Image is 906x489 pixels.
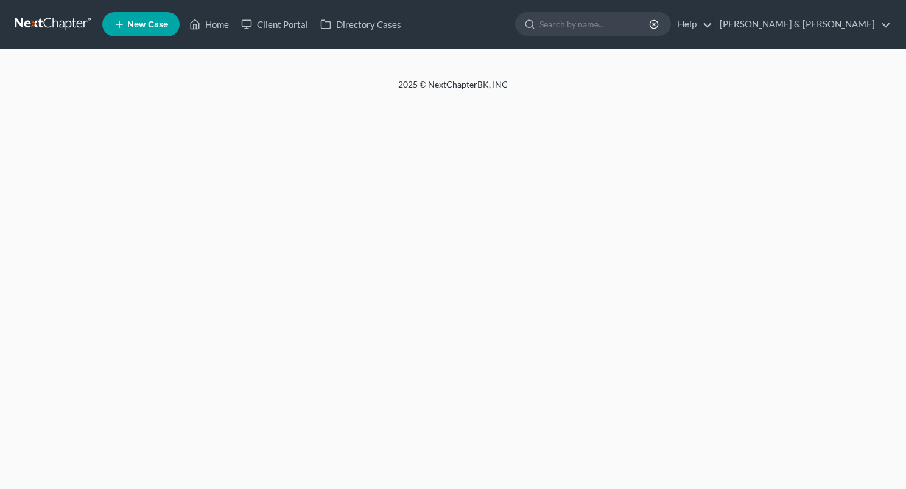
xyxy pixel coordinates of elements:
[714,13,891,35] a: [PERSON_NAME] & [PERSON_NAME]
[127,20,168,29] span: New Case
[539,13,651,35] input: Search by name...
[314,13,407,35] a: Directory Cases
[183,13,235,35] a: Home
[235,13,314,35] a: Client Portal
[672,13,712,35] a: Help
[106,78,800,100] div: 2025 © NextChapterBK, INC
